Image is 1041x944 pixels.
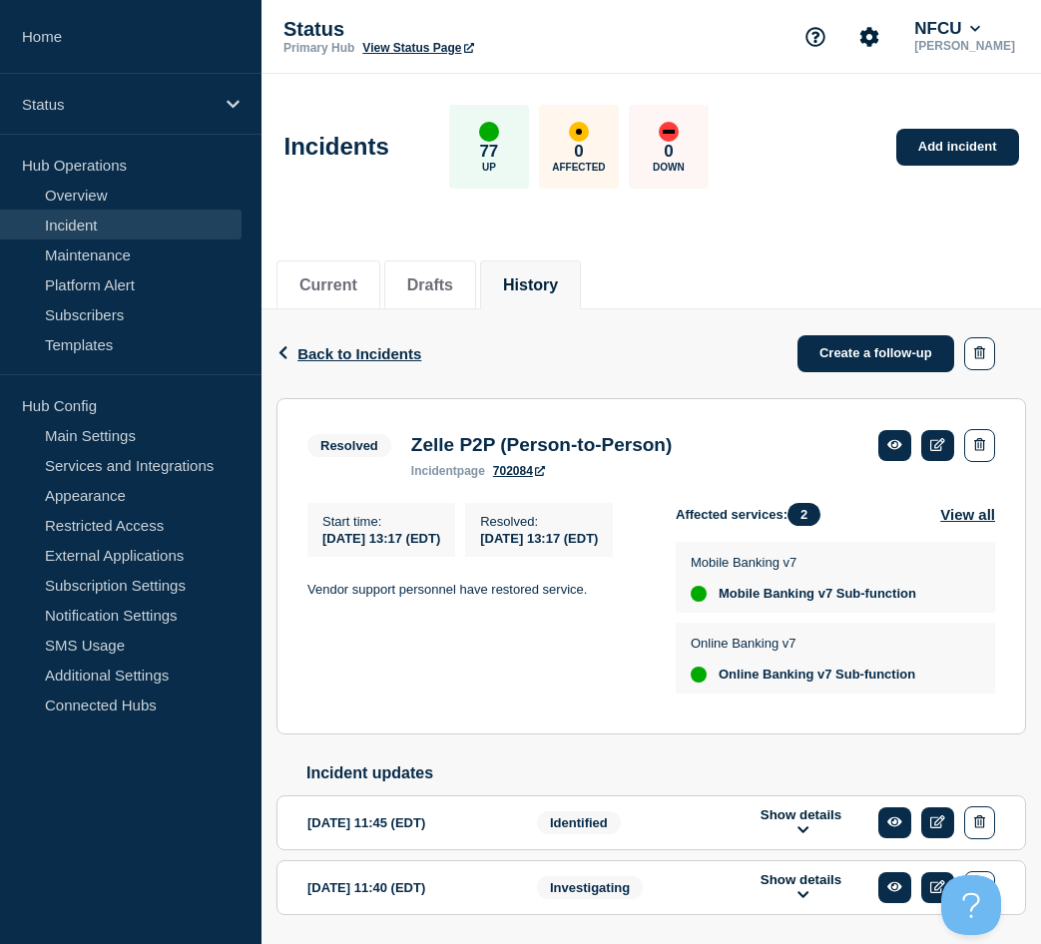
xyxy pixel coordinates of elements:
iframe: Help Scout Beacon - Open [941,875,1001,935]
button: Show details [749,871,854,903]
div: up [691,586,707,602]
h3: Zelle P2P (Person-to-Person) [411,434,673,456]
span: Mobile Banking v7 Sub-function [719,586,916,602]
div: down [659,122,679,142]
span: Affected services: [676,503,830,526]
h2: Incident updates [306,764,1026,782]
button: NFCU [910,19,984,39]
p: Primary Hub [283,41,354,55]
span: Online Banking v7 Sub-function [719,667,915,683]
button: Drafts [407,276,453,294]
button: Show details [749,806,854,838]
p: Status [22,96,214,113]
a: Create a follow-up [797,335,954,372]
span: 2 [787,503,820,526]
a: 702084 [493,464,545,478]
span: Back to Incidents [297,345,421,362]
p: Up [482,162,496,173]
p: [PERSON_NAME] [910,39,1019,53]
span: Identified [537,811,621,834]
span: Resolved [307,434,391,457]
button: Current [299,276,357,294]
p: page [411,464,485,478]
span: Investigating [537,876,643,899]
div: [DATE] 11:45 (EDT) [307,806,507,839]
button: Account settings [848,16,890,58]
div: up [691,667,707,683]
p: 77 [479,142,498,162]
div: [DATE] 11:40 (EDT) [307,871,507,904]
button: Back to Incidents [276,345,421,362]
h1: Incidents [284,133,389,161]
p: Online Banking v7 [691,636,915,651]
p: Resolved : [480,514,598,529]
a: Add incident [896,129,1019,166]
p: Vendor support personnel have restored service. [307,581,644,599]
span: incident [411,464,457,478]
div: up [479,122,499,142]
span: [DATE] 13:17 (EDT) [322,531,440,546]
p: Start time : [322,514,440,529]
p: Affected [552,162,605,173]
p: 0 [574,142,583,162]
div: affected [569,122,589,142]
span: [DATE] 13:17 (EDT) [480,531,598,546]
button: History [503,276,558,294]
p: Down [653,162,685,173]
a: View Status Page [362,41,473,55]
p: Status [283,18,683,41]
p: 0 [664,142,673,162]
button: Support [794,16,836,58]
p: Mobile Banking v7 [691,555,916,570]
button: View all [940,503,995,526]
